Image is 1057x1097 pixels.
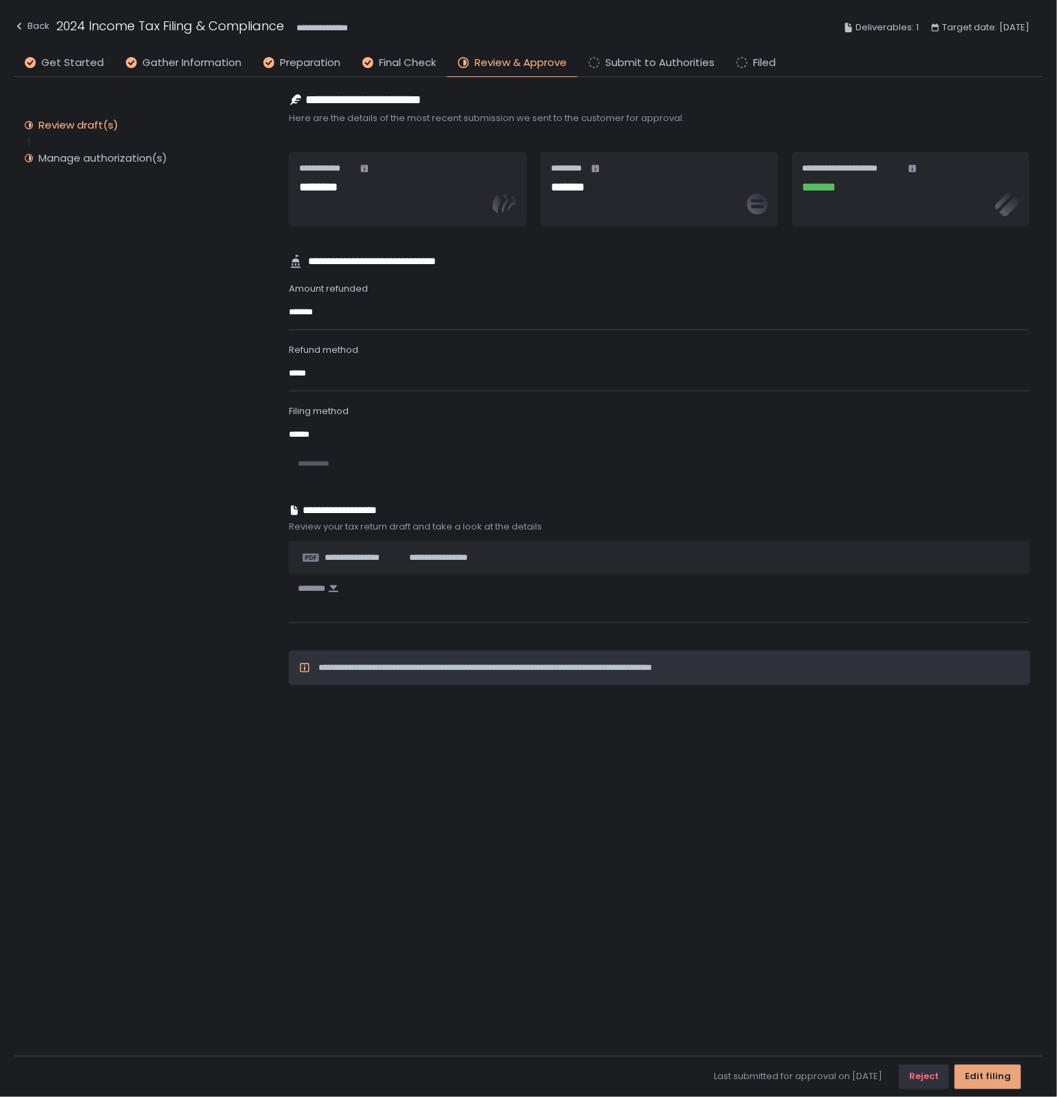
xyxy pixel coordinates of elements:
[753,55,776,71] span: Filed
[14,18,50,34] div: Back
[289,343,358,356] span: Refund method
[605,55,715,71] span: Submit to Authorities
[56,17,284,35] h1: 2024 Income Tax Filing & Compliance
[289,282,368,295] span: Amount refunded
[39,118,118,132] div: Review draft(s)
[280,55,340,71] span: Preparation
[41,55,104,71] span: Get Started
[714,1071,882,1083] span: Last submitted for approval on [DATE]
[142,55,241,71] span: Gather Information
[14,17,50,39] button: Back
[289,521,1029,533] span: Review your tax return draft and take a look at the details
[289,112,1029,124] span: Here are the details of the most recent submission we sent to the customer for approval.
[955,1065,1021,1089] button: Edit filing
[289,404,349,417] span: Filing method
[965,1071,1011,1083] div: Edit filing
[909,1071,939,1083] div: Reject
[856,19,919,36] span: Deliverables: 1
[942,19,1029,36] span: Target date: [DATE]
[39,151,167,165] div: Manage authorization(s)
[475,55,567,71] span: Review & Approve
[899,1065,949,1089] button: Reject
[379,55,436,71] span: Final Check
